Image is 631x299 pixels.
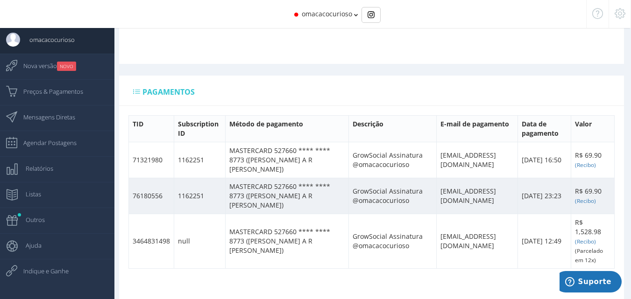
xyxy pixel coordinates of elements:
[571,142,615,178] td: R$ 69.90
[518,142,571,178] td: [DATE] 16:50
[57,62,76,71] small: NOVO
[226,142,349,178] td: MASTERCARD 527660 **** **** 8773 ([PERSON_NAME] A R [PERSON_NAME])
[16,234,42,257] span: Ajuda
[20,28,75,51] span: omacacocurioso
[129,214,174,268] td: 3464831498
[560,271,622,294] iframe: Abre um widget para que você possa encontrar mais informações
[14,80,83,103] span: Preços & Pagamentos
[575,196,596,205] a: (Recibo)
[575,236,596,245] a: (Recibo)
[16,208,45,231] span: Outros
[226,115,349,142] th: Método de pagamento
[174,214,226,268] td: null
[349,178,437,214] td: GrowSocial Assinatura @omacacocurioso
[437,142,518,178] td: [EMAIL_ADDRESS][DOMAIN_NAME]
[437,115,518,142] th: E-mail de pagamento
[575,237,596,245] small: (Recibo)
[14,105,75,129] span: Mensagens Diretas
[14,131,77,154] span: Agendar Postagens
[575,247,603,264] small: (Parcelado em 12x)
[16,157,53,180] span: Relatórios
[174,178,226,214] td: 1162251
[302,9,352,18] span: omacacocurioso
[349,142,437,178] td: GrowSocial Assinatura @omacacocurioso
[368,11,375,18] img: Instagram_simple_icon.svg
[6,33,20,47] img: User Image
[174,142,226,178] td: 1162251
[575,197,596,204] small: (Recibo)
[14,259,69,283] span: Indique e Ganhe
[571,178,615,214] td: R$ 69.90
[142,87,195,97] span: Pagamentos
[518,115,571,142] th: Data de pagamento
[129,142,174,178] td: 71321980
[226,214,349,268] td: MASTERCARD 527660 **** **** 8773 ([PERSON_NAME] A R [PERSON_NAME])
[437,214,518,268] td: [EMAIL_ADDRESS][DOMAIN_NAME]
[174,115,226,142] th: Subscription ID
[518,214,571,268] td: [DATE] 12:49
[349,115,437,142] th: Descrição
[16,182,41,206] span: Listas
[575,161,596,168] small: (Recibo)
[226,178,349,214] td: MASTERCARD 527660 **** **** 8773 ([PERSON_NAME] A R [PERSON_NAME])
[14,54,76,77] span: Nova versão
[571,115,615,142] th: Valor
[571,214,615,268] td: R$ 1,528.98
[575,160,596,169] a: (Recibo)
[437,178,518,214] td: [EMAIL_ADDRESS][DOMAIN_NAME]
[518,178,571,214] td: [DATE] 23:23
[362,7,381,23] div: Basic example
[349,214,437,268] td: GrowSocial Assinatura @omacacocurioso
[129,115,174,142] th: TID
[129,178,174,214] td: 76180556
